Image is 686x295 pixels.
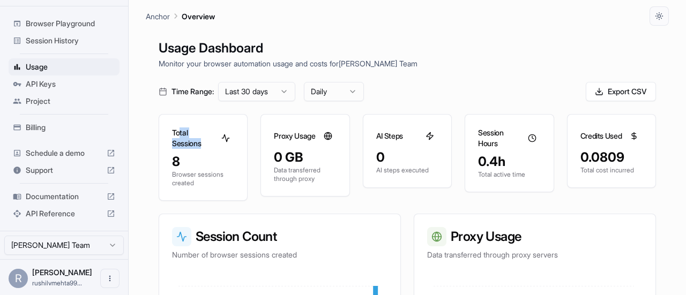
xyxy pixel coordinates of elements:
span: Schedule a demo [26,148,102,158]
p: Total active time [478,170,540,179]
span: Browser Playground [26,18,115,29]
h3: Session Hours [478,127,523,149]
span: rushilvmehta999@gmail.com [32,279,82,287]
div: 8 [172,153,234,170]
span: Session History [26,35,115,46]
span: Rushil Mehta [32,268,92,277]
button: Export CSV [586,82,656,101]
span: Project [26,96,115,107]
p: Monitor your browser automation usage and costs for [PERSON_NAME] Team [159,58,656,69]
nav: breadcrumb [146,10,215,22]
span: API Reference [26,208,102,219]
p: Browser sessions created [172,170,234,187]
div: 0 [376,149,438,166]
p: Anchor [146,11,170,22]
div: Support [9,162,120,179]
span: Time Range: [171,86,214,97]
span: Billing [26,122,115,133]
span: Support [26,165,102,176]
p: Overview [182,11,215,22]
p: Data transferred through proxy [274,166,336,183]
h3: AI Steps [376,131,403,141]
h3: Total Sessions [172,127,217,149]
span: API Keys [26,79,115,89]
div: API Reference [9,205,120,222]
span: Usage [26,62,115,72]
div: Browser Playground [9,15,120,32]
div: R [9,269,28,288]
div: Project [9,93,120,110]
p: Data transferred through proxy servers [427,249,643,260]
div: 0.4h [478,153,540,170]
div: API Keys [9,75,120,93]
p: Number of browser sessions created [172,249,387,260]
p: AI steps executed [376,166,438,175]
h3: Proxy Usage [274,131,315,141]
div: 0 GB [274,149,336,166]
p: Total cost incurred [580,166,643,175]
h3: Session Count [172,227,387,246]
div: Documentation [9,188,120,205]
span: Documentation [26,191,102,202]
div: Session History [9,32,120,49]
h3: Credits Used [580,131,622,141]
h3: Proxy Usage [427,227,643,246]
div: 0.0809 [580,149,643,166]
div: Billing [9,119,120,136]
div: Usage [9,58,120,75]
button: Open menu [100,269,120,288]
h1: Usage Dashboard [159,39,656,58]
div: Schedule a demo [9,145,120,162]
